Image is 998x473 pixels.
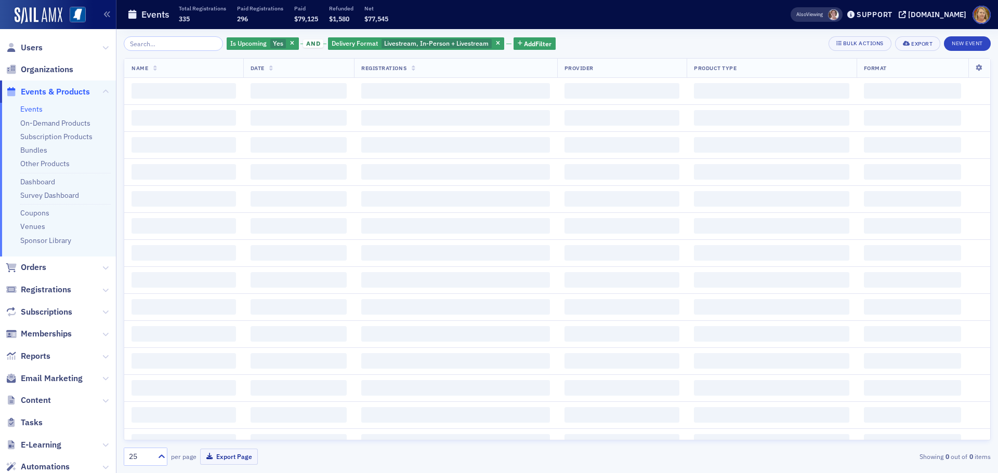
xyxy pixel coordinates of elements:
[132,272,236,288] span: ‌
[20,222,45,231] a: Venues
[132,380,236,396] span: ‌
[21,417,43,428] span: Tasks
[251,434,347,450] span: ‌
[361,380,550,396] span: ‌
[361,407,550,423] span: ‌
[62,7,86,24] a: View Homepage
[694,218,849,234] span: ‌
[564,353,679,369] span: ‌
[171,452,196,461] label: per page
[6,86,90,98] a: Events & Products
[864,110,961,126] span: ‌
[796,11,823,18] span: Viewing
[132,218,236,234] span: ‌
[15,7,62,24] img: SailAMX
[132,137,236,153] span: ‌
[361,272,550,288] span: ‌
[273,39,283,47] span: Yes
[6,42,43,53] a: Users
[944,38,991,47] a: New Event
[694,407,849,423] span: ‌
[864,353,961,369] span: ‌
[694,299,849,315] span: ‌
[251,326,347,342] span: ‌
[694,353,849,369] span: ‌
[200,449,258,465] button: Export Page
[227,37,299,50] div: Yes
[21,42,43,53] span: Users
[361,218,550,234] span: ‌
[967,452,975,461] strong: 0
[251,245,347,261] span: ‌
[514,37,556,50] button: AddFilter
[21,350,50,362] span: Reports
[20,104,43,114] a: Events
[6,64,73,75] a: Organizations
[694,164,849,180] span: ‌
[694,380,849,396] span: ‌
[132,191,236,207] span: ‌
[124,36,223,51] input: Search…
[6,306,72,318] a: Subscriptions
[694,191,849,207] span: ‌
[361,64,406,72] span: Registrations
[251,110,347,126] span: ‌
[564,64,594,72] span: Provider
[864,380,961,396] span: ‌
[864,245,961,261] span: ‌
[132,407,236,423] span: ‌
[129,451,152,462] div: 25
[973,6,991,24] span: Profile
[709,452,991,461] div: Showing out of items
[564,218,679,234] span: ‌
[564,191,679,207] span: ‌
[694,110,849,126] span: ‌
[564,272,679,288] span: ‌
[21,328,72,340] span: Memberships
[21,395,51,406] span: Content
[361,191,550,207] span: ‌
[361,110,550,126] span: ‌
[864,191,961,207] span: ‌
[364,15,388,23] span: $77,545
[694,272,849,288] span: ‌
[20,132,93,141] a: Subscription Products
[251,164,347,180] span: ‌
[20,145,47,155] a: Bundles
[843,40,884,46] div: Bulk Actions
[132,434,236,450] span: ‌
[132,245,236,261] span: ‌
[361,326,550,342] span: ‌
[6,262,46,273] a: Orders
[864,299,961,315] span: ‌
[694,137,849,153] span: ‌
[20,177,55,186] a: Dashboard
[694,326,849,342] span: ‌
[251,272,347,288] span: ‌
[21,284,71,295] span: Registrations
[564,380,679,396] span: ‌
[141,8,169,21] h1: Events
[899,11,970,18] button: [DOMAIN_NAME]
[6,439,61,451] a: E-Learning
[828,9,839,20] span: Lydia Carlisle
[300,39,326,48] button: and
[384,39,489,47] span: Livestream, In-Person + Livestream
[251,380,347,396] span: ‌
[132,299,236,315] span: ‌
[911,41,933,47] div: Export
[329,15,349,23] span: $1,580
[6,328,72,340] a: Memberships
[864,83,961,99] span: ‌
[361,299,550,315] span: ‌
[251,137,347,153] span: ‌
[237,15,248,23] span: 296
[6,395,51,406] a: Content
[20,208,49,218] a: Coupons
[796,11,806,18] div: Also
[6,461,70,472] a: Automations
[251,191,347,207] span: ‌
[564,83,679,99] span: ‌
[230,39,267,47] span: Is Upcoming
[21,439,61,451] span: E-Learning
